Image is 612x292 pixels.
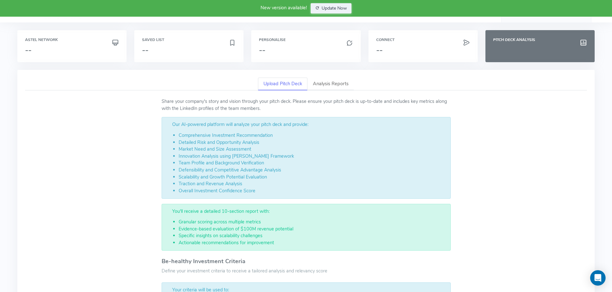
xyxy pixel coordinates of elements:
[179,167,444,174] li: Defensibility and Competitive Advantage Analysis
[179,153,444,160] li: Innovation Analysis using [PERSON_NAME] Framework
[179,232,444,239] li: Specific insights on scalability challenges
[376,38,470,42] h6: Connect
[179,132,444,139] li: Comprehensive Investment Recommendation
[179,226,444,233] li: Evidence-based evaluation of $100M revenue potential
[142,45,148,55] span: --
[162,204,451,251] div: You'll receive a detailed 10-section report with:
[258,78,307,91] a: Upload Pitch Deck
[179,174,444,181] li: Scalability and Growth Potential Evaluation
[179,139,444,146] li: Detailed Risk and Opportunity Analysis
[179,146,444,153] li: Market Need and Size Assessment
[493,38,587,42] h6: Pitch Deck Analysis
[590,270,606,286] div: Open Intercom Messenger
[259,46,353,54] h3: --
[259,38,353,42] h6: Personalise
[162,98,451,112] p: Share your company's story and vision through your pitch deck. Please ensure your pitch deck is u...
[376,46,470,54] h3: --
[162,268,451,275] p: Define your investment criteria to receive a tailored analysis and relevancy score
[311,3,351,13] button: Update Now
[179,239,444,246] li: Actionable recommendations for improvement
[179,160,444,167] li: Team Profile and Background Verification
[179,219,444,226] li: Granular scoring across multiple metrics
[179,180,444,188] li: Traction and Revenue Analysis
[179,188,444,195] li: Overall Investment Confidence Score
[142,38,236,42] h6: Saved List
[162,117,451,198] div: Our AI-powered platform will analyze your pitch deck and provide:
[162,258,451,265] h4: Be-healthy Investment Criteria
[25,45,31,55] span: --
[25,38,119,42] h6: Astel Network
[307,78,354,91] a: Analysis Reports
